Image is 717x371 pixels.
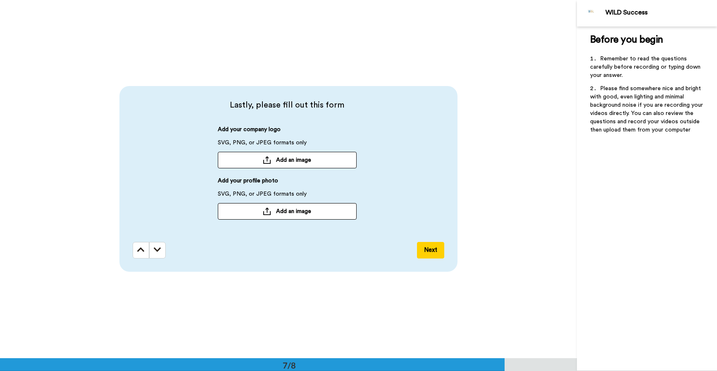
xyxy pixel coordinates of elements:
img: Profile Image [581,3,601,23]
span: Add an image [276,207,311,215]
button: Next [417,242,444,259]
span: SVG, PNG, or JPEG formats only [218,190,307,203]
span: Remember to read the questions carefully before recording or typing down your answer. [590,56,702,78]
span: Add your profile photo [218,177,278,190]
span: SVG, PNG, or JPEG formats only [218,139,307,152]
span: Add an image [276,156,311,164]
span: Before you begin [590,35,663,45]
button: Add an image [218,152,357,168]
span: Lastly, please fill out this form [133,99,442,111]
div: 7/8 [269,359,309,371]
div: WILD Success [605,9,717,17]
button: Add an image [218,203,357,220]
span: Please find somewhere nice and bright with good, even lighting and minimal background noise if yo... [590,86,705,133]
span: Add your company logo [218,125,281,139]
